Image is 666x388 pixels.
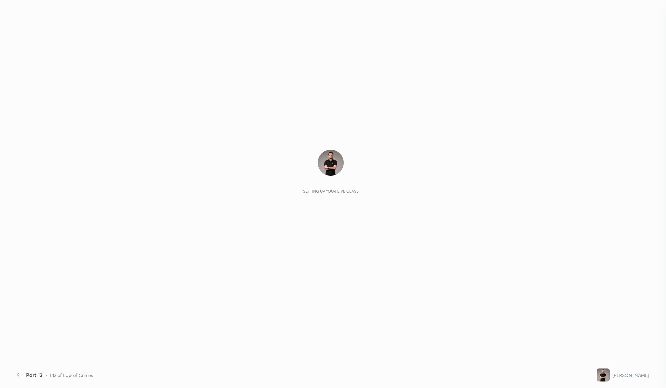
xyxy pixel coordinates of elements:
div: • [45,372,47,379]
div: L12 of Law of Crimes [50,372,93,379]
div: [PERSON_NAME] [612,372,649,379]
img: 9f6949702e7c485d94fd61f2cce3248e.jpg [597,368,610,381]
div: Setting up your live class [303,189,359,194]
img: 9f6949702e7c485d94fd61f2cce3248e.jpg [318,150,344,176]
div: Part 12 [26,371,43,379]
